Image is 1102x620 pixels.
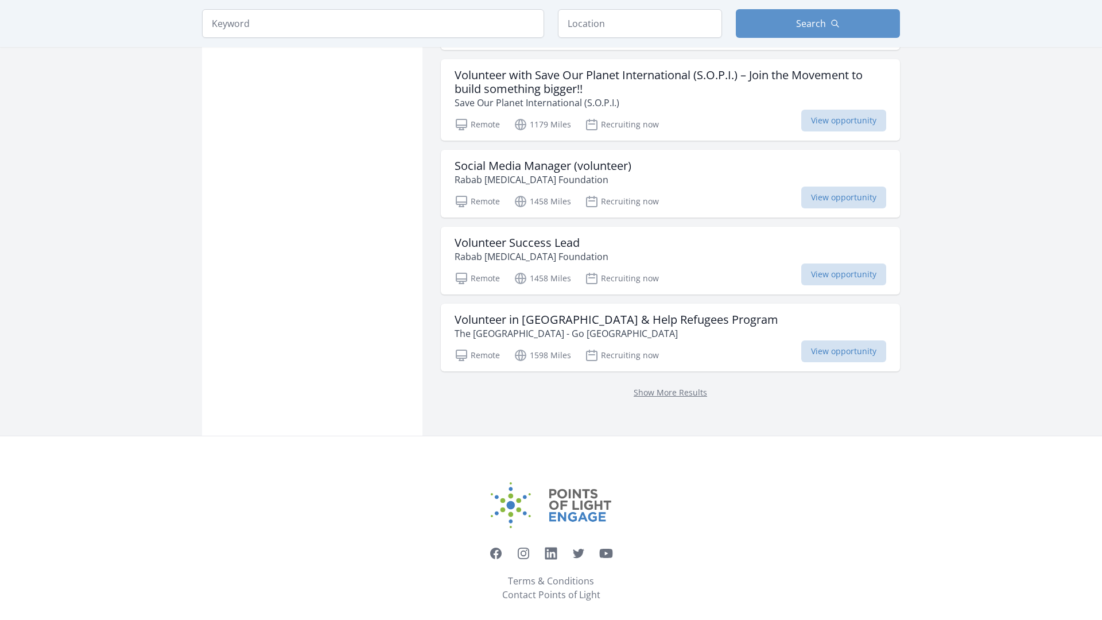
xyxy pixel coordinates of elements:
[585,118,659,131] p: Recruiting now
[455,195,500,208] p: Remote
[558,9,722,38] input: Location
[455,272,500,285] p: Remote
[801,110,886,131] span: View opportunity
[634,387,707,398] a: Show More Results
[455,118,500,131] p: Remote
[514,272,571,285] p: 1458 Miles
[455,348,500,362] p: Remote
[508,574,594,588] a: Terms & Conditions
[514,118,571,131] p: 1179 Miles
[455,327,778,340] p: The [GEOGRAPHIC_DATA] - Go [GEOGRAPHIC_DATA]
[202,9,544,38] input: Keyword
[585,195,659,208] p: Recruiting now
[455,236,608,250] h3: Volunteer Success Lead
[585,272,659,285] p: Recruiting now
[502,588,600,602] a: Contact Points of Light
[801,263,886,285] span: View opportunity
[801,187,886,208] span: View opportunity
[455,159,631,173] h3: Social Media Manager (volunteer)
[455,96,886,110] p: Save Our Planet International (S.O.P.I.)
[441,227,900,294] a: Volunteer Success Lead Rabab [MEDICAL_DATA] Foundation Remote 1458 Miles Recruiting now View oppo...
[796,17,826,30] span: Search
[514,195,571,208] p: 1458 Miles
[455,173,631,187] p: Rabab [MEDICAL_DATA] Foundation
[514,348,571,362] p: 1598 Miles
[455,250,608,263] p: Rabab [MEDICAL_DATA] Foundation
[441,304,900,371] a: Volunteer in [GEOGRAPHIC_DATA] & Help Refugees Program The [GEOGRAPHIC_DATA] - Go [GEOGRAPHIC_DAT...
[441,59,900,141] a: Volunteer with Save Our Planet International (S.O.P.I.) – Join the Movement to build something bi...
[455,68,886,96] h3: Volunteer with Save Our Planet International (S.O.P.I.) – Join the Movement to build something bi...
[455,313,778,327] h3: Volunteer in [GEOGRAPHIC_DATA] & Help Refugees Program
[801,340,886,362] span: View opportunity
[736,9,900,38] button: Search
[585,348,659,362] p: Recruiting now
[441,150,900,218] a: Social Media Manager (volunteer) Rabab [MEDICAL_DATA] Foundation Remote 1458 Miles Recruiting now...
[491,482,611,528] img: Points of Light Engage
